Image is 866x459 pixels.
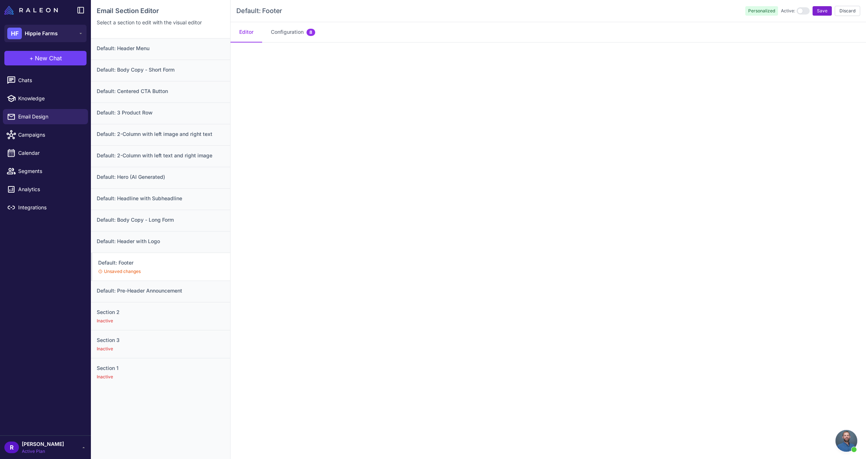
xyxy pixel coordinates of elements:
[18,167,82,175] span: Segments
[22,448,64,455] span: Active Plan
[18,131,82,139] span: Campaigns
[18,185,82,193] span: Analytics
[97,318,224,324] div: Inactive
[98,259,224,267] h3: Default: Footer
[18,149,82,157] span: Calendar
[97,130,224,138] h3: Default: 2-Column with left image and right text
[25,29,58,37] span: Hippie Farms
[3,91,88,106] a: Knowledge
[97,87,224,95] h3: Default: Centered CTA Button
[97,66,224,74] h3: Default: Body Copy - Short Form
[3,145,88,161] a: Calendar
[97,364,224,372] h3: Section 1
[18,113,82,121] span: Email Design
[3,127,88,142] a: Campaigns
[236,6,282,16] h3: Default: Footer
[4,25,87,42] button: HFHippie Farms
[835,6,860,16] button: Discard
[230,22,262,43] button: Editor
[262,22,324,43] button: Configuration8
[306,29,315,36] span: 8
[3,109,88,124] a: Email Design
[97,44,224,52] h3: Default: Header Menu
[3,73,88,88] a: Chats
[29,54,33,63] span: +
[97,237,224,245] h3: Default: Header with Logo
[817,8,827,14] span: Save
[97,194,224,202] h3: Default: Headline with Subheadline
[4,6,61,15] a: Raleon Logo
[3,182,88,197] a: Analytics
[97,6,224,16] h2: Email Section Editor
[4,442,19,453] div: R
[7,28,22,39] div: HF
[35,54,62,63] span: New Chat
[22,440,64,448] span: [PERSON_NAME]
[97,336,224,344] h3: Section 3
[4,51,87,65] button: +New Chat
[97,109,224,117] h3: Default: 3 Product Row
[97,19,224,27] p: Select a section to edit with the visual editor
[97,152,224,160] h3: Default: 2-Column with left text and right image
[97,346,224,352] div: Inactive
[97,173,224,181] h3: Default: Hero (AI Generated)
[781,8,795,14] span: Active:
[97,287,224,295] h3: Default: Pre-Header Announcement
[97,308,224,316] h3: Section 2
[813,6,832,16] button: Save
[18,76,82,84] span: Chats
[98,268,224,275] div: Unsaved changes
[3,200,88,215] a: Integrations
[745,6,778,16] span: Personalized
[97,374,224,380] div: Inactive
[18,94,82,102] span: Knowledge
[18,204,82,212] span: Integrations
[835,430,857,452] div: Open chat
[3,164,88,179] a: Segments
[4,6,58,15] img: Raleon Logo
[97,216,224,224] h3: Default: Body Copy - Long Form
